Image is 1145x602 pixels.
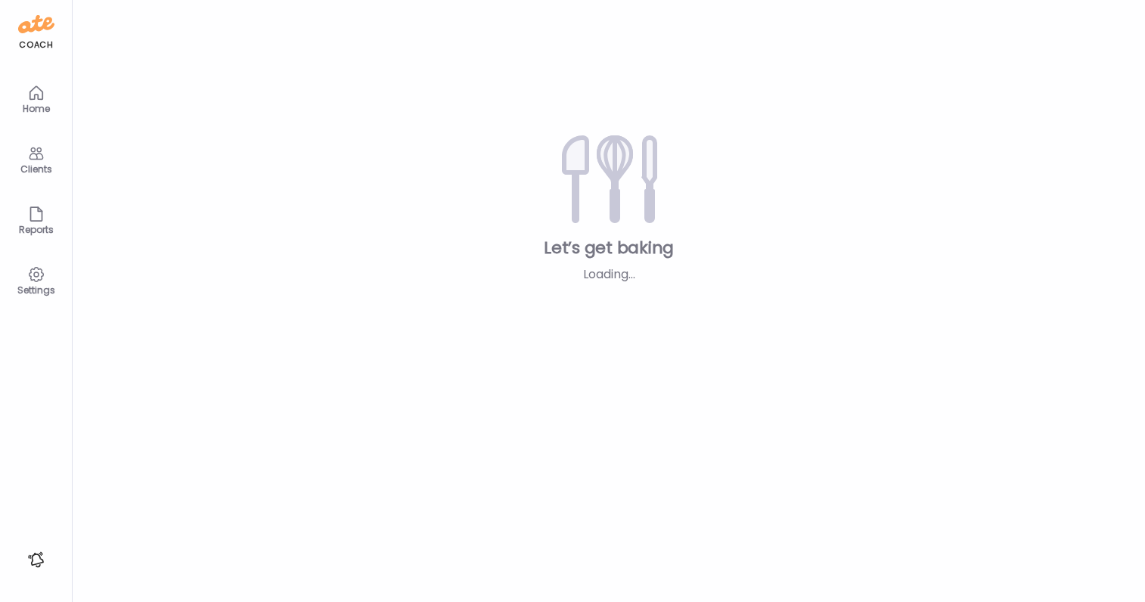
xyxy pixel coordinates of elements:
[18,12,54,36] img: ate
[9,285,64,295] div: Settings
[19,39,53,51] div: coach
[9,164,64,174] div: Clients
[9,225,64,234] div: Reports
[504,265,715,284] div: Loading...
[97,237,1121,259] div: Let’s get baking
[9,104,64,113] div: Home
